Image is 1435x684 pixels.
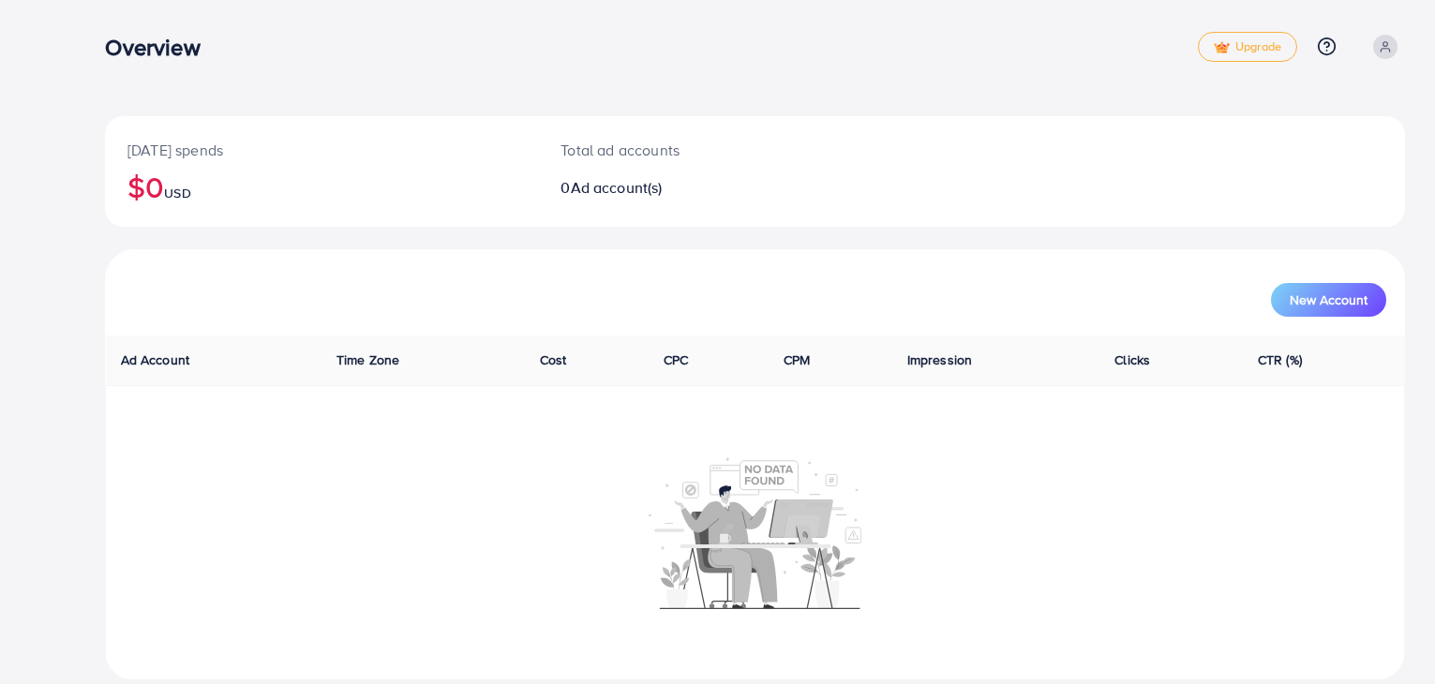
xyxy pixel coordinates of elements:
span: Impression [907,350,973,369]
h2: 0 [561,179,841,197]
span: Ad account(s) [571,177,663,198]
a: tickUpgrade [1198,32,1297,62]
span: Cost [540,350,567,369]
p: Total ad accounts [561,139,841,161]
img: tick [1214,41,1230,54]
h2: $0 [127,169,516,204]
img: No account [649,455,862,609]
span: CTR (%) [1258,350,1302,369]
span: Upgrade [1214,40,1281,54]
span: CPC [664,350,688,369]
span: Clicks [1114,350,1150,369]
p: [DATE] spends [127,139,516,161]
h3: Overview [105,34,215,61]
button: New Account [1271,283,1386,317]
span: Ad Account [121,350,190,369]
span: CPM [784,350,810,369]
span: USD [164,184,190,202]
span: Time Zone [336,350,399,369]
span: New Account [1290,293,1368,306]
